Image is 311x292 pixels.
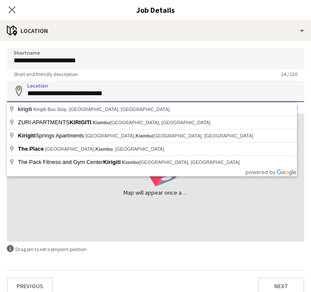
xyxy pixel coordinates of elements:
[135,133,153,138] span: Kiambu
[95,146,112,152] span: Kiambu
[122,160,139,165] span: Kiambu
[18,132,85,139] span: Springs Apartments
[103,159,120,165] span: Kirigiti
[7,71,85,77] span: Short and friendly description
[18,119,93,126] span: ZURI APARTMENTS
[274,71,304,77] span: 24 / 120
[70,119,91,126] span: KIRIGITI
[123,188,188,197] div: Map will appear once address has been added
[93,120,110,125] span: Kiambu
[45,146,164,152] span: [GEOGRAPHIC_DATA], , [GEOGRAPHIC_DATA]
[7,245,304,253] div: Drag pin to set a pinpoint position
[18,146,44,152] span: The Place
[85,133,253,138] span: [GEOGRAPHIC_DATA], [GEOGRAPHIC_DATA], [GEOGRAPHIC_DATA]
[18,159,122,165] span: The Pack Fitness and Gym Center
[18,106,33,112] span: kirigiti
[33,107,170,112] span: Kirigiti Bus Stop, [GEOGRAPHIC_DATA], [GEOGRAPHIC_DATA]
[122,160,240,165] span: [GEOGRAPHIC_DATA], [GEOGRAPHIC_DATA]
[93,120,210,125] span: [GEOGRAPHIC_DATA], [GEOGRAPHIC_DATA]
[18,132,35,139] span: Kirigiti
